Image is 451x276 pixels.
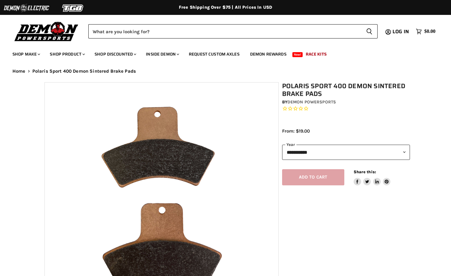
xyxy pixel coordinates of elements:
[354,170,376,174] span: Share this:
[12,69,26,74] a: Home
[141,48,183,61] a: Inside Demon
[424,29,435,34] span: $0.00
[245,48,291,61] a: Demon Rewards
[393,28,409,35] span: Log in
[282,99,410,106] div: by
[45,48,89,61] a: Shop Product
[3,2,50,14] img: Demon Electric Logo 2
[282,82,410,98] h1: Polaris Sport 400 Demon Sintered Brake Pads
[88,24,378,38] form: Product
[282,106,410,112] span: Rated 0.0 out of 5 stars 0 reviews
[301,48,331,61] a: Race Kits
[390,29,413,34] a: Log in
[8,45,434,61] ul: Main menu
[12,20,81,42] img: Demon Powersports
[354,169,391,186] aside: Share this:
[287,99,336,105] a: Demon Powersports
[184,48,244,61] a: Request Custom Axles
[32,69,136,74] span: Polaris Sport 400 Demon Sintered Brake Pads
[282,145,410,160] select: year
[292,52,303,57] span: New!
[361,24,378,38] button: Search
[282,128,310,134] span: From: $19.00
[90,48,140,61] a: Shop Discounted
[88,24,361,38] input: Search
[50,2,96,14] img: TGB Logo 2
[8,48,44,61] a: Shop Make
[413,27,439,36] a: $0.00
